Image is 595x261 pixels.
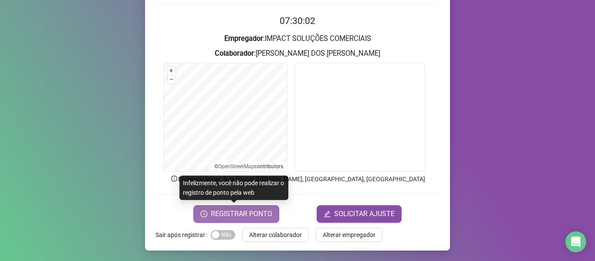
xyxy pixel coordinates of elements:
[179,176,288,200] div: Infelizmente, você não pode realizar o registro de ponto pela web
[317,205,402,223] button: editSOLICITAR AJUSTE
[200,210,207,217] span: clock-circle
[324,210,331,217] span: edit
[242,228,309,242] button: Alterar colaborador
[167,67,176,75] button: +
[224,34,263,43] strong: Empregador
[334,209,395,219] span: SOLICITAR AJUSTE
[156,33,439,44] h3: : IMPACT SOLUÇÕES COMERCIAIS
[193,205,279,223] button: REGISTRAR PONTO
[323,230,375,240] span: Alterar empregador
[167,75,176,84] button: –
[218,163,254,169] a: OpenStreetMap
[170,175,178,183] span: info-circle
[156,228,211,242] label: Sair após registrar
[214,163,284,169] li: © contributors.
[156,174,439,184] p: Endereço aprox. : Rua Doutor [PERSON_NAME], [GEOGRAPHIC_DATA], [GEOGRAPHIC_DATA]
[280,16,315,26] time: 07:30:02
[211,209,272,219] span: REGISTRAR PONTO
[316,228,382,242] button: Alterar empregador
[249,230,302,240] span: Alterar colaborador
[215,49,254,58] strong: Colaborador
[156,48,439,59] h3: : [PERSON_NAME] DOS [PERSON_NAME]
[565,231,586,252] div: Open Intercom Messenger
